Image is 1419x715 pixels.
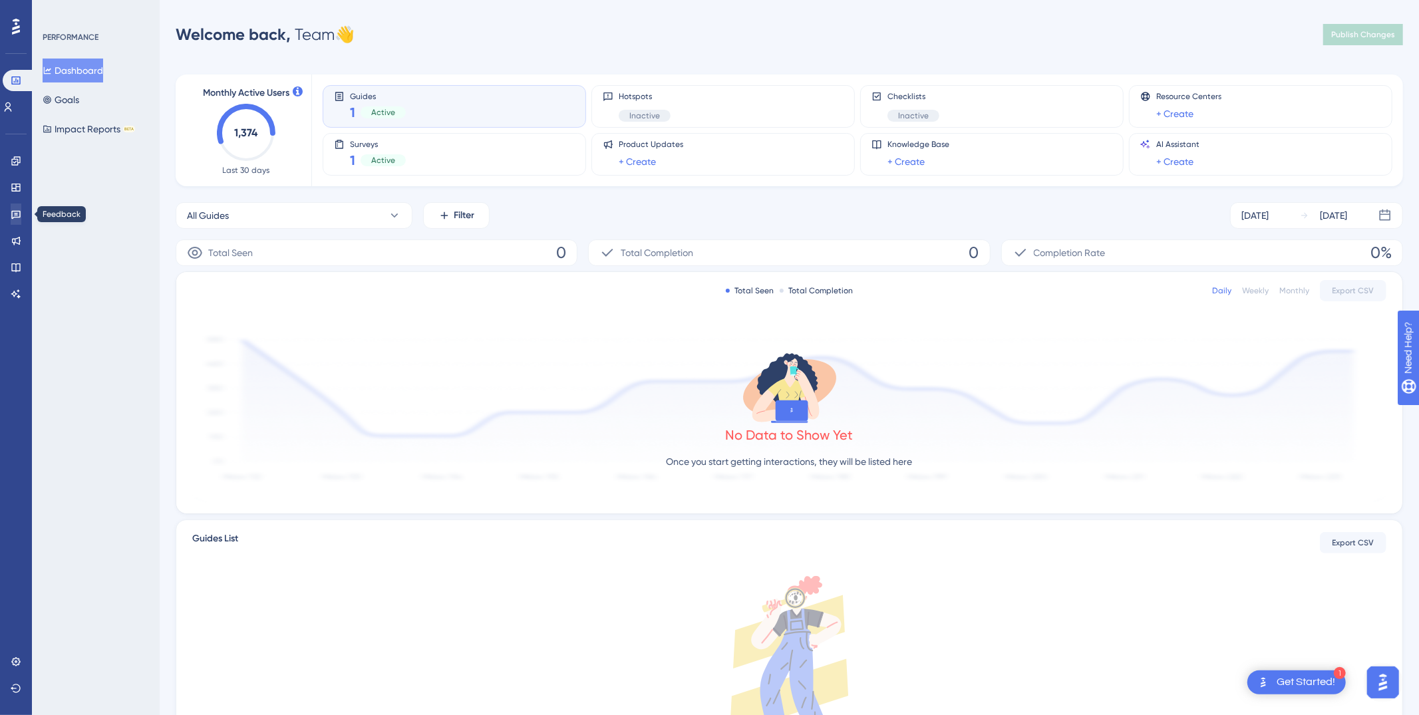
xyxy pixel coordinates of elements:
img: launcher-image-alternative-text [1255,674,1271,690]
button: All Guides [176,202,412,229]
div: Team 👋 [176,24,355,45]
span: Product Updates [619,139,683,150]
span: Last 30 days [223,165,270,176]
button: Export CSV [1320,532,1386,553]
span: Welcome back, [176,25,291,44]
div: Open Get Started! checklist, remaining modules: 1 [1247,670,1346,694]
div: Total Seen [726,285,774,296]
span: Guides [350,91,406,100]
div: Total Completion [780,285,854,296]
span: 0% [1370,242,1392,263]
button: Dashboard [43,59,103,82]
div: Weekly [1242,285,1269,296]
button: Impact ReportsBETA [43,117,135,141]
span: Guides List [192,531,238,555]
span: 1 [350,151,355,170]
div: PERFORMANCE [43,32,98,43]
iframe: UserGuiding AI Assistant Launcher [1363,662,1403,702]
a: + Create [1156,106,1193,122]
span: Surveys [350,139,406,148]
span: Inactive [629,110,660,121]
span: Total Completion [621,245,693,261]
div: BETA [123,126,135,132]
span: 0 [556,242,566,263]
button: Publish Changes [1323,24,1403,45]
span: Total Seen [208,245,253,261]
div: Get Started! [1277,675,1335,690]
div: 1 [1334,667,1346,679]
a: + Create [1156,154,1193,170]
button: Export CSV [1320,280,1386,301]
text: 1,374 [235,126,259,139]
span: Resource Centers [1156,91,1221,102]
div: Daily [1212,285,1231,296]
a: + Create [887,154,925,170]
span: Publish Changes [1331,29,1395,40]
span: Active [371,107,395,118]
span: 1 [350,103,355,122]
span: Filter [454,208,475,223]
span: Knowledge Base [887,139,949,150]
span: AI Assistant [1156,139,1199,150]
a: + Create [619,154,656,170]
button: Filter [423,202,490,229]
span: Checklists [887,91,939,102]
button: Goals [43,88,79,112]
div: [DATE] [1241,208,1269,223]
span: Inactive [898,110,929,121]
span: Completion Rate [1034,245,1106,261]
span: Need Help? [31,3,83,19]
div: No Data to Show Yet [726,426,854,444]
span: Export CSV [1333,285,1374,296]
div: [DATE] [1320,208,1347,223]
div: Monthly [1279,285,1309,296]
span: 0 [969,242,979,263]
p: Once you start getting interactions, they will be listed here [667,454,913,470]
span: Hotspots [619,91,671,102]
span: Active [371,155,395,166]
span: Monthly Active Users [203,85,289,101]
span: All Guides [187,208,229,223]
span: Export CSV [1333,537,1374,548]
